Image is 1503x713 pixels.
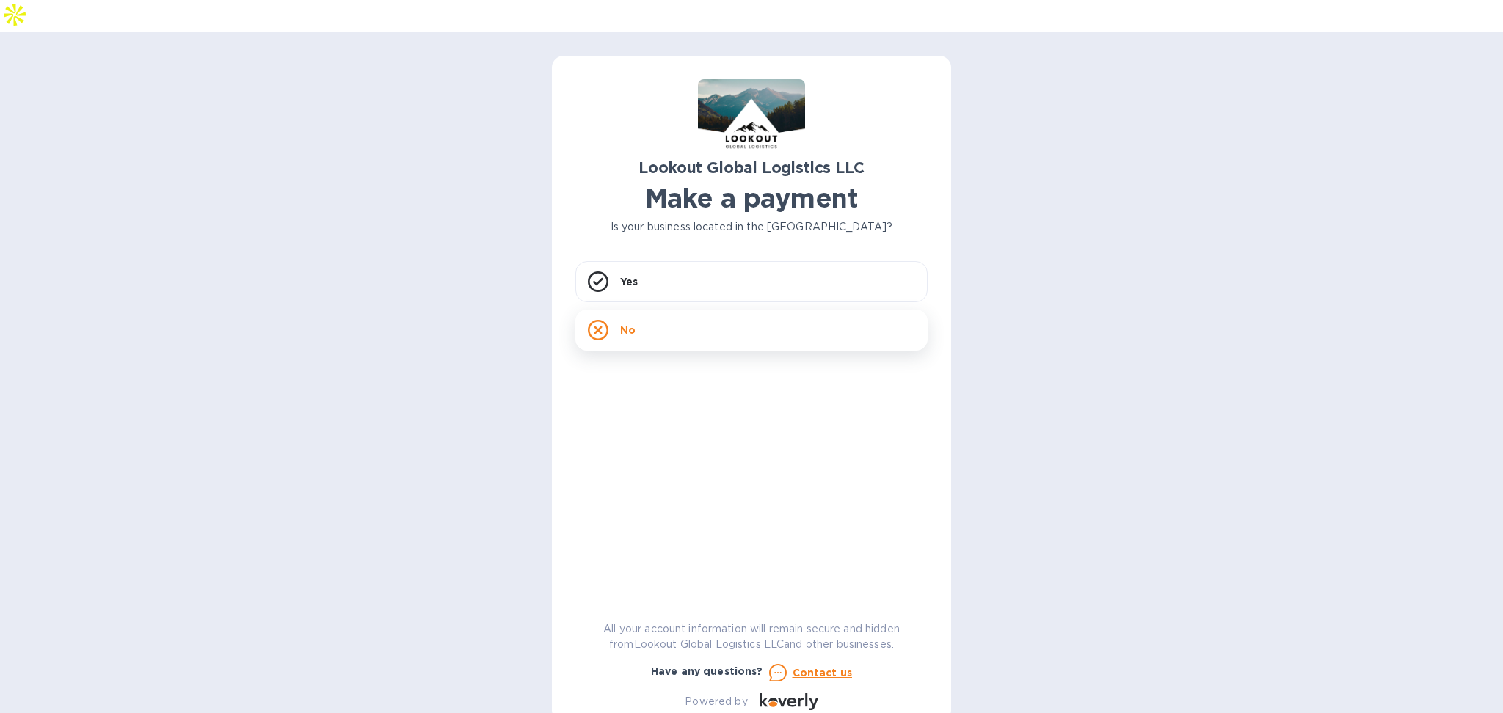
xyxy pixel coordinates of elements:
p: No [620,323,636,337]
u: Contact us [793,667,853,679]
p: Yes [620,274,638,289]
b: Lookout Global Logistics LLC [638,158,864,177]
b: Have any questions? [651,665,763,677]
p: Is your business located in the [GEOGRAPHIC_DATA]? [575,219,928,235]
h1: Make a payment [575,183,928,213]
p: All your account information will remain secure and hidden from Lookout Global Logistics LLC and ... [575,621,928,652]
p: Powered by [685,694,747,709]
